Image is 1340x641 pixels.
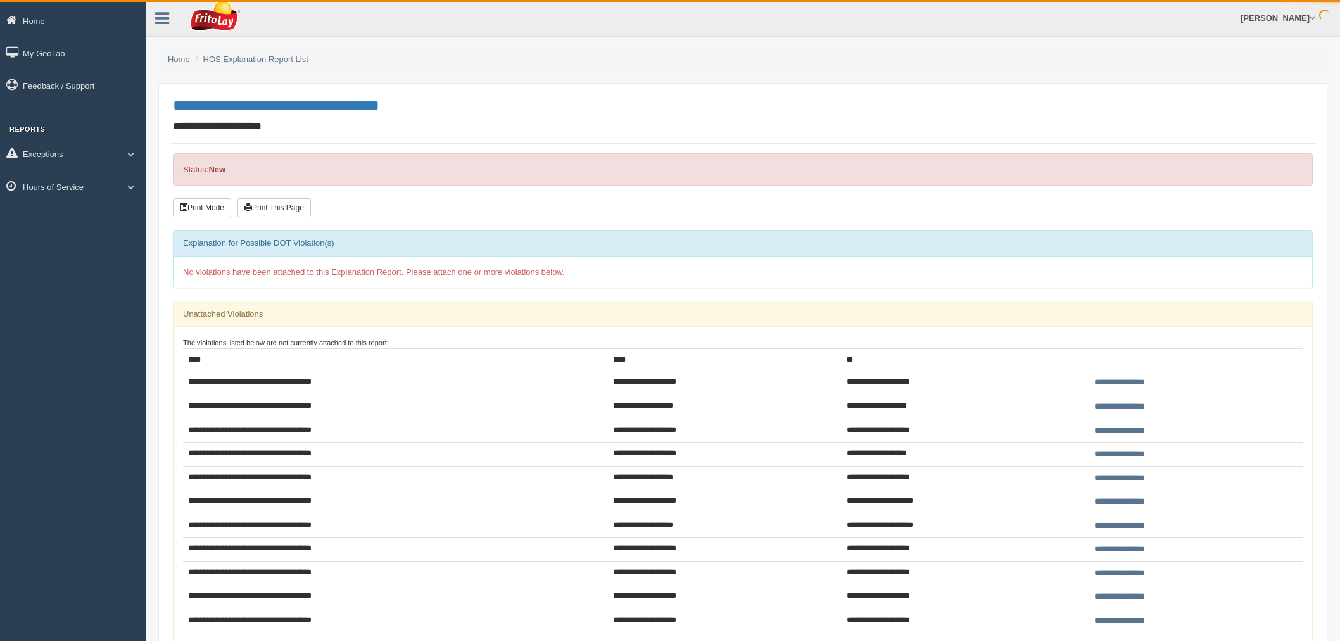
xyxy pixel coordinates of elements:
[203,54,308,64] a: HOS Explanation Report List
[208,165,225,174] strong: New
[183,339,389,346] small: The violations listed below are not currently attached to this report:
[174,301,1312,327] div: Unattached Violations
[183,267,565,277] span: No violations have been attached to this Explanation Report. Please attach one or more violations...
[173,198,231,217] button: Print Mode
[168,54,190,64] a: Home
[174,231,1312,256] div: Explanation for Possible DOT Violation(s)
[173,153,1313,186] div: Status:
[237,198,311,217] button: Print This Page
